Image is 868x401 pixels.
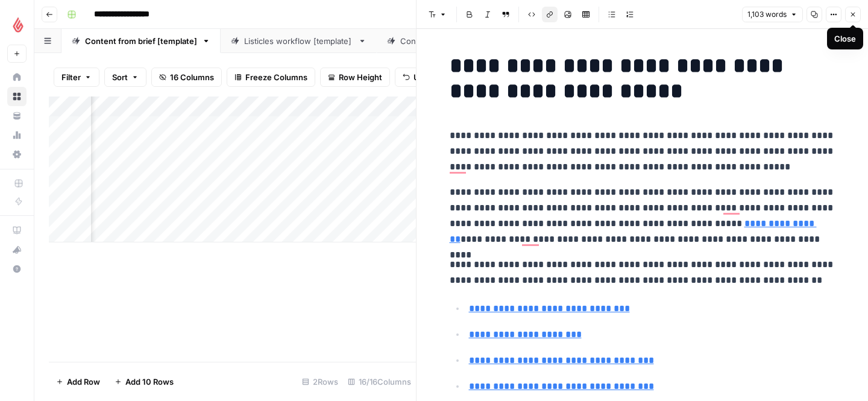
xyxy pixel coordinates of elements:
[8,241,26,259] div: What's new?
[7,240,27,259] button: What's new?
[395,68,442,87] button: Undo
[227,68,315,87] button: Freeze Columns
[7,87,27,106] a: Browse
[104,68,146,87] button: Sort
[151,68,222,87] button: 16 Columns
[7,125,27,145] a: Usage
[834,33,856,45] div: Close
[54,68,99,87] button: Filter
[107,372,181,391] button: Add 10 Rows
[125,376,174,388] span: Add 10 Rows
[85,35,197,47] div: Content from brief [template]
[49,372,107,391] button: Add Row
[7,106,27,125] a: Your Data
[7,68,27,87] a: Home
[170,71,214,83] span: 16 Columns
[245,71,307,83] span: Freeze Columns
[339,71,382,83] span: Row Height
[343,372,416,391] div: 16/16 Columns
[7,145,27,164] a: Settings
[7,10,27,40] button: Workspace: Lightspeed
[747,9,787,20] span: 1,103 words
[61,71,81,83] span: Filter
[244,35,353,47] div: Listicles workflow [template]
[7,221,27,240] a: AirOps Academy
[742,7,803,22] button: 1,103 words
[320,68,390,87] button: Row Height
[7,14,29,36] img: Lightspeed Logo
[112,71,128,83] span: Sort
[221,29,377,53] a: Listicles workflow [template]
[377,29,552,53] a: Content from keyword [template]
[61,29,221,53] a: Content from brief [template]
[297,372,343,391] div: 2 Rows
[67,376,100,388] span: Add Row
[400,35,528,47] div: Content from keyword [template]
[7,259,27,279] button: Help + Support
